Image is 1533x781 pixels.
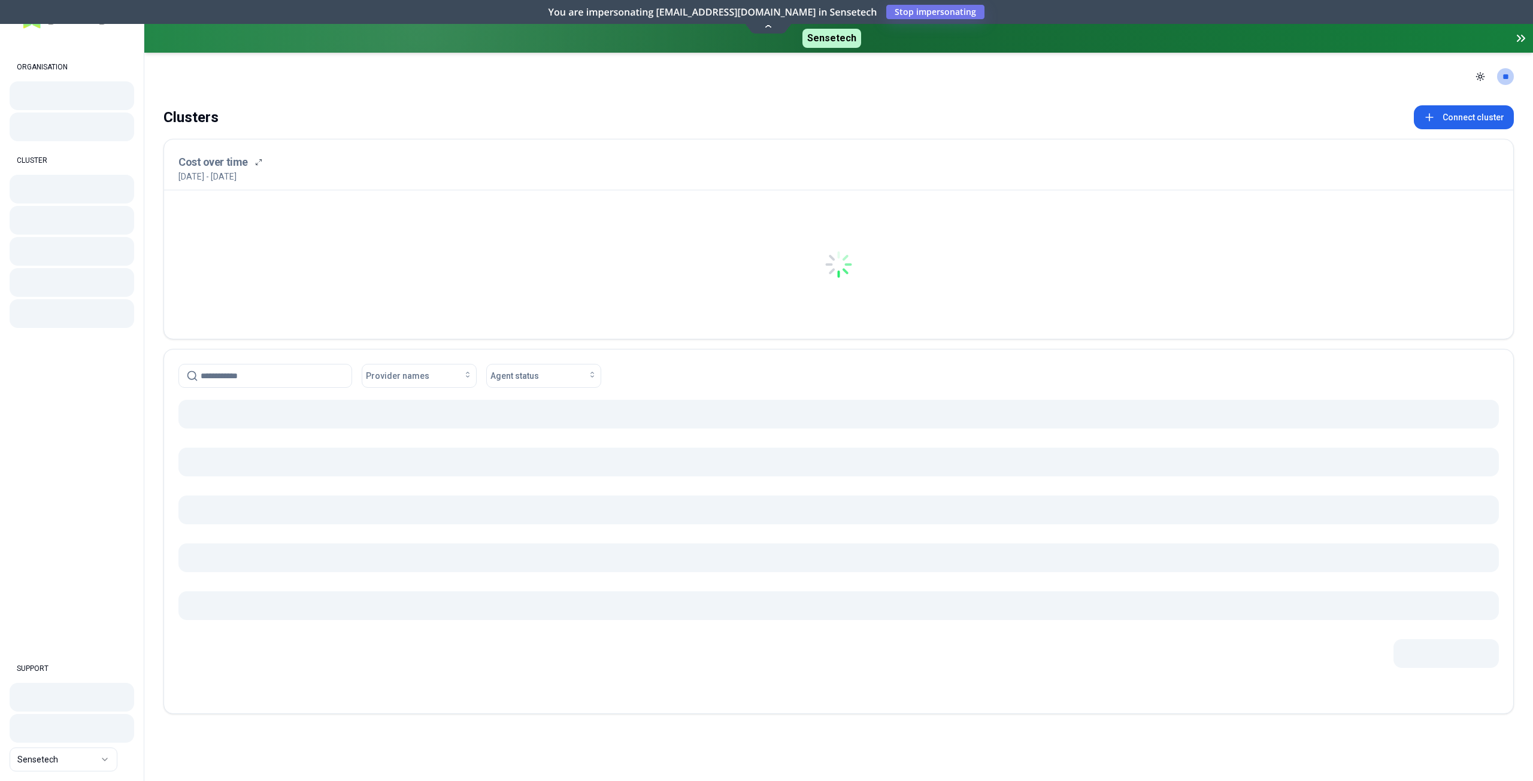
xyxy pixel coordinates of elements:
button: Provider names [362,364,477,388]
span: Agent status [490,370,539,382]
div: CLUSTER [10,148,134,172]
h3: Cost over time [178,154,248,171]
div: Clusters [163,105,219,129]
span: Sensetech [802,29,861,48]
span: Provider names [366,370,429,382]
div: SUPPORT [10,657,134,680]
div: ORGANISATION [10,55,134,79]
p: [DATE] - [DATE] [178,171,237,183]
button: Agent status [486,364,601,388]
button: Connect cluster [1414,105,1514,129]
